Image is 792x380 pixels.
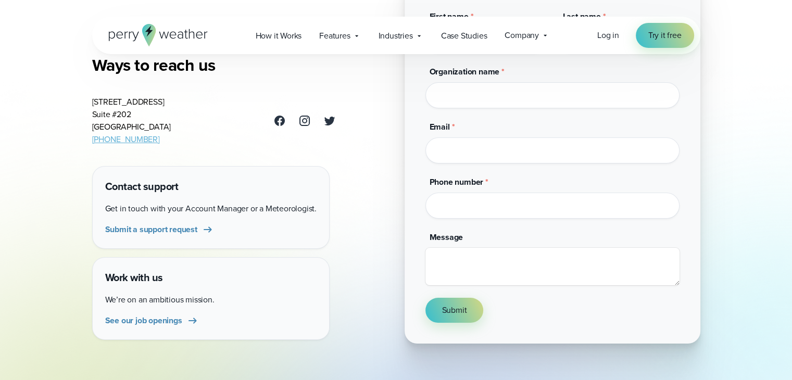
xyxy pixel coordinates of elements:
[105,314,182,327] span: See our job openings
[441,30,487,42] span: Case Studies
[425,298,484,323] button: Submit
[105,294,317,306] p: We’re on an ambitious mission.
[105,223,214,236] a: Submit a support request
[442,304,467,316] span: Submit
[648,29,682,42] span: Try it free
[319,30,350,42] span: Features
[430,121,450,133] span: Email
[430,176,484,188] span: Phone number
[247,25,311,46] a: How it Works
[430,231,463,243] span: Message
[597,29,619,42] a: Log in
[105,179,317,194] h4: Contact support
[256,30,302,42] span: How it Works
[505,29,539,42] span: Company
[432,25,496,46] a: Case Studies
[92,133,160,145] a: [PHONE_NUMBER]
[92,96,171,146] address: [STREET_ADDRESS] Suite #202 [GEOGRAPHIC_DATA]
[430,10,469,22] span: First name
[105,270,317,285] h4: Work with us
[105,202,317,215] p: Get in touch with your Account Manager or a Meteorologist.
[105,223,197,236] span: Submit a support request
[597,29,619,41] span: Log in
[379,30,413,42] span: Industries
[563,10,601,22] span: Last name
[430,66,500,78] span: Organization name
[636,23,694,48] a: Try it free
[105,314,199,327] a: See our job openings
[92,55,336,75] h3: Ways to reach us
